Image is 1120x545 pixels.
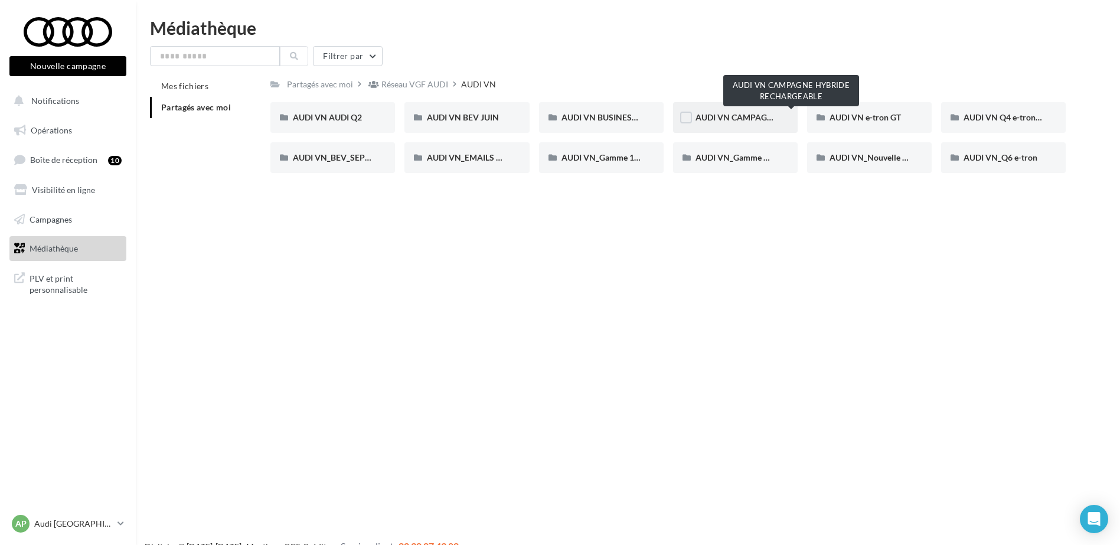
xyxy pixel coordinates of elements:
[461,79,496,90] div: AUDI VN
[7,266,129,301] a: PLV et print personnalisable
[9,513,126,535] a: AP Audi [GEOGRAPHIC_DATA] 16
[30,270,122,296] span: PLV et print personnalisable
[108,156,122,165] div: 10
[381,79,448,90] div: Réseau VGF AUDI
[830,112,901,122] span: AUDI VN e-tron GT
[30,155,97,165] span: Boîte de réception
[561,112,688,122] span: AUDI VN BUSINESS JUIN VN JPO
[313,46,383,66] button: Filtrer par
[695,112,881,122] span: AUDI VN CAMPAGNE HYBRIDE RECHARGEABLE
[31,96,79,106] span: Notifications
[161,81,208,91] span: Mes fichiers
[7,118,129,143] a: Opérations
[30,243,78,253] span: Médiathèque
[34,518,113,530] p: Audi [GEOGRAPHIC_DATA] 16
[7,178,129,203] a: Visibilité en ligne
[964,112,1073,122] span: AUDI VN Q4 e-tron sans offre
[561,152,689,162] span: AUDI VN_Gamme 100% électrique
[427,112,499,122] span: AUDI VN BEV JUIN
[150,19,1106,37] div: Médiathèque
[9,56,126,76] button: Nouvelle campagne
[31,125,72,135] span: Opérations
[15,518,27,530] span: AP
[293,112,362,122] span: AUDI VN AUDI Q2
[287,79,353,90] div: Partagés avec moi
[427,152,551,162] span: AUDI VN_EMAILS COMMANDES
[830,152,938,162] span: AUDI VN_Nouvelle A6 e-tron
[7,147,129,172] a: Boîte de réception10
[695,152,799,162] span: AUDI VN_Gamme Q8 e-tron
[7,89,124,113] button: Notifications
[161,102,231,112] span: Partagés avec moi
[7,207,129,232] a: Campagnes
[723,75,859,106] div: AUDI VN CAMPAGNE HYBRIDE RECHARGEABLE
[32,185,95,195] span: Visibilité en ligne
[1080,505,1108,533] div: Open Intercom Messenger
[30,214,72,224] span: Campagnes
[7,236,129,261] a: Médiathèque
[293,152,397,162] span: AUDI VN_BEV_SEPTEMBRE
[964,152,1037,162] span: AUDI VN_Q6 e-tron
